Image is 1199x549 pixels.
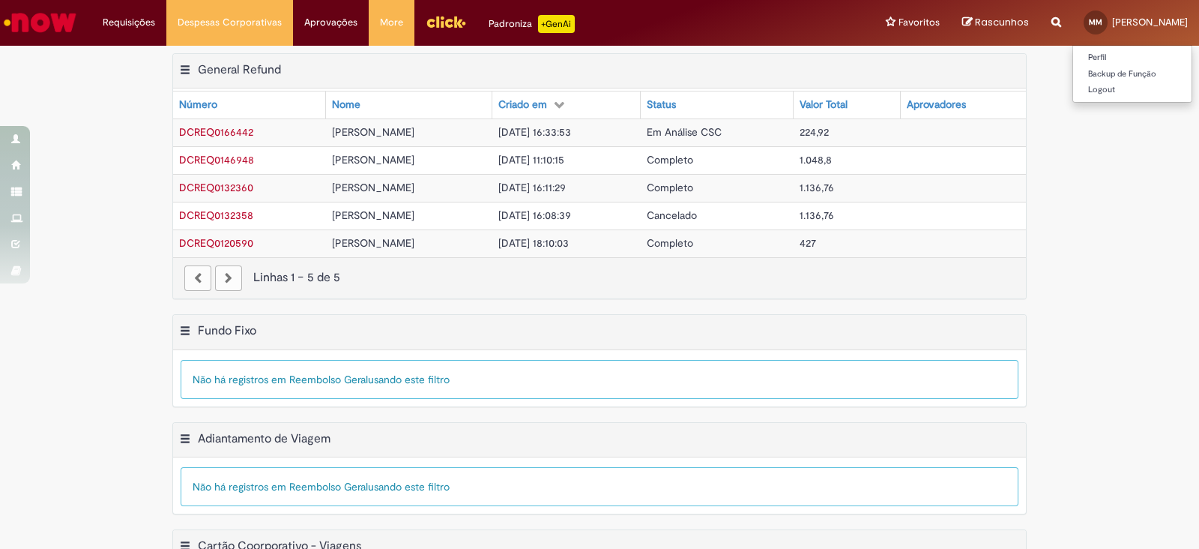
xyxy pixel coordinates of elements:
[179,62,191,82] button: General Refund Menu de contexto
[179,181,253,194] span: DCREQ0132360
[178,15,282,30] span: Despesas Corporativas
[173,257,1026,298] nav: paginação
[1073,66,1192,82] a: Backup de Função
[198,62,281,77] h2: General Refund
[1112,16,1188,28] span: [PERSON_NAME]
[800,181,834,194] span: 1.136,76
[1073,49,1192,66] a: Perfil
[498,153,564,166] span: [DATE] 11:10:15
[179,125,253,139] span: DCREQ0166442
[538,15,575,33] p: +GenAi
[647,97,676,112] div: Status
[179,208,253,222] a: Abrir Registro: DCREQ0132358
[332,153,414,166] span: [PERSON_NAME]
[179,181,253,194] a: Abrir Registro: DCREQ0132360
[426,10,466,33] img: click_logo_yellow_360x200.png
[975,15,1029,29] span: Rascunhos
[179,125,253,139] a: Abrir Registro: DCREQ0166442
[332,125,414,139] span: [PERSON_NAME]
[1,7,79,37] img: ServiceNow
[962,16,1029,30] a: Rascunhos
[198,323,256,338] h2: Fundo Fixo
[179,236,253,250] a: Abrir Registro: DCREQ0120590
[181,360,1018,399] div: Não há registros em Reembolso Geral
[179,236,253,250] span: DCREQ0120590
[800,97,848,112] div: Valor Total
[179,97,217,112] div: Número
[184,269,1015,286] div: Linhas 1 − 5 de 5
[498,208,571,222] span: [DATE] 16:08:39
[179,153,254,166] span: DCREQ0146948
[304,15,357,30] span: Aprovações
[332,236,414,250] span: [PERSON_NAME]
[179,153,254,166] a: Abrir Registro: DCREQ0146948
[800,236,816,250] span: 427
[647,125,722,139] span: Em Análise CSC
[498,125,571,139] span: [DATE] 16:33:53
[907,97,966,112] div: Aprovadores
[332,208,414,222] span: [PERSON_NAME]
[179,208,253,222] span: DCREQ0132358
[647,236,693,250] span: Completo
[198,431,330,446] h2: Adiantamento de Viagem
[498,236,569,250] span: [DATE] 18:10:03
[800,125,829,139] span: 224,92
[899,15,940,30] span: Favoritos
[332,181,414,194] span: [PERSON_NAME]
[368,480,450,493] span: usando este filtro
[489,15,575,33] div: Padroniza
[368,373,450,386] span: usando este filtro
[800,208,834,222] span: 1.136,76
[498,97,547,112] div: Criado em
[647,153,693,166] span: Completo
[179,431,191,451] button: Adiantamento de Viagem Menu de contexto
[647,181,693,194] span: Completo
[800,153,832,166] span: 1.048,8
[103,15,155,30] span: Requisições
[647,208,697,222] span: Cancelado
[1089,17,1102,27] span: MM
[332,97,360,112] div: Nome
[1073,82,1192,98] a: Logout
[179,323,191,343] button: Fundo Fixo Menu de contexto
[181,467,1018,506] div: Não há registros em Reembolso Geral
[380,15,403,30] span: More
[498,181,566,194] span: [DATE] 16:11:29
